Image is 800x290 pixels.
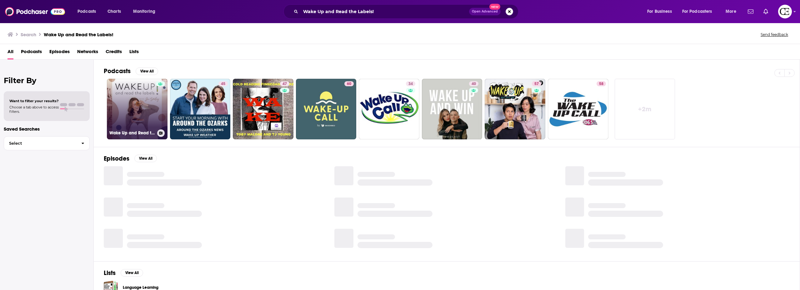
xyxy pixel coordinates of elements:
[422,79,482,139] a: 40
[104,155,129,162] h2: Episodes
[472,10,498,13] span: Open Advanced
[104,269,116,277] h2: Lists
[282,81,287,87] span: 47
[469,81,478,86] a: 40
[121,269,143,277] button: View All
[280,81,289,86] a: 47
[133,7,155,16] span: Monitoring
[344,81,354,86] a: 60
[289,4,524,19] div: Search podcasts, credits, & more...
[107,79,167,139] a: Wake Up and Read the Labels!
[218,81,228,86] a: 45
[778,5,792,18] button: Show profile menu
[548,79,608,139] a: 58
[5,6,65,17] img: Podchaser - Follow, Share and Rate Podcasts
[597,81,606,86] a: 58
[21,32,36,37] h3: Search
[104,67,131,75] h2: Podcasts
[408,81,413,87] span: 34
[761,6,771,17] a: Show notifications dropdown
[49,47,70,59] a: Episodes
[233,79,293,139] a: 47
[485,79,545,139] a: 57
[107,7,121,16] span: Charts
[359,79,419,139] a: 34
[472,81,476,87] span: 40
[221,81,225,87] span: 45
[136,67,158,75] button: View All
[489,4,501,10] span: New
[4,141,76,145] span: Select
[643,7,680,17] button: open menu
[534,81,539,87] span: 57
[745,6,756,17] a: Show notifications dropdown
[532,81,541,86] a: 57
[106,47,122,59] a: Credits
[682,7,712,16] span: For Podcasters
[77,7,96,16] span: Podcasts
[4,76,90,85] h2: Filter By
[44,32,113,37] h3: Wake Up and Read the Labels!
[104,67,158,75] a: PodcastsView All
[406,81,415,86] a: 34
[103,7,125,17] a: Charts
[104,155,157,162] a: EpisodesView All
[77,47,98,59] a: Networks
[134,155,157,162] button: View All
[778,5,792,18] img: User Profile
[647,7,672,16] span: For Business
[170,79,231,139] a: 45
[599,81,603,87] span: 58
[109,130,155,136] h3: Wake Up and Read the Labels!
[615,79,675,139] a: +2m
[469,8,501,15] button: Open AdvancedNew
[73,7,104,17] button: open menu
[4,136,90,150] button: Select
[129,7,163,17] button: open menu
[21,47,42,59] a: Podcasts
[9,105,59,114] span: Choose a tab above to access filters.
[759,32,790,37] button: Send feedback
[678,7,721,17] button: open menu
[296,79,357,139] a: 60
[4,126,90,132] p: Saved Searches
[721,7,744,17] button: open menu
[9,99,59,103] span: Want to filter your results?
[7,47,13,59] a: All
[301,7,469,17] input: Search podcasts, credits, & more...
[726,7,736,16] span: More
[129,47,139,59] a: Lists
[104,269,143,277] a: ListsView All
[778,5,792,18] span: Logged in as cozyearthaudio
[347,81,351,87] span: 60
